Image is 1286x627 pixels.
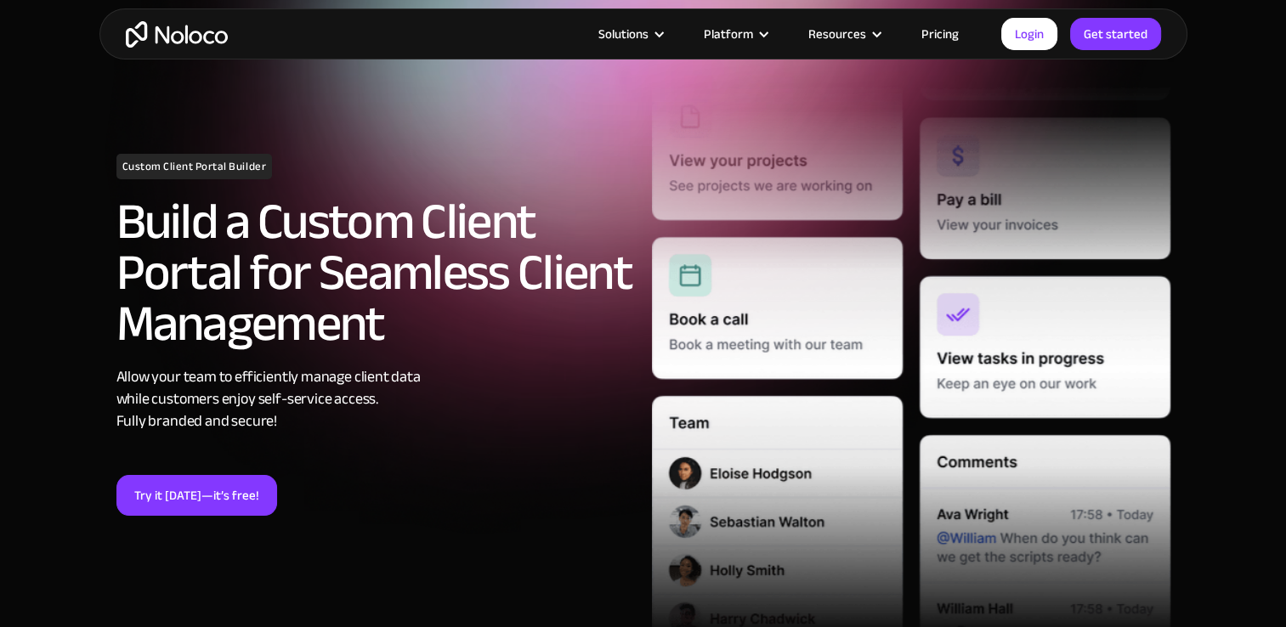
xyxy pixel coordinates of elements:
div: Solutions [577,23,683,45]
a: Get started [1070,18,1161,50]
div: Resources [787,23,900,45]
div: Resources [808,23,866,45]
h2: Build a Custom Client Portal for Seamless Client Management [116,196,635,349]
a: Try it [DATE]—it’s free! [116,475,277,516]
div: Platform [704,23,753,45]
div: Solutions [598,23,649,45]
h1: Custom Client Portal Builder [116,154,273,179]
a: home [126,21,228,48]
div: Platform [683,23,787,45]
a: Login [1001,18,1057,50]
div: Allow your team to efficiently manage client data while customers enjoy self-service access. Full... [116,366,635,432]
a: Pricing [900,23,980,45]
